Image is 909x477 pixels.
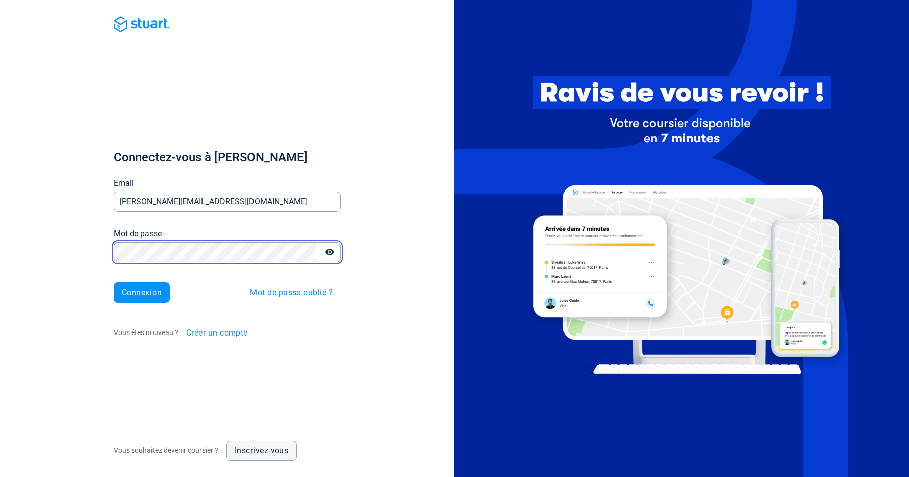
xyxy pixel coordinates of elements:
[186,329,248,337] span: Créer un compte
[178,323,256,343] button: Créer un compte
[242,282,341,303] button: Mot de passe oublié ?
[114,446,218,454] span: Vous souhaitez devenir coursier ?
[226,441,297,461] a: Inscrivez-vous
[114,228,162,240] label: Mot de passe
[122,289,162,297] span: Connexion
[250,289,333,297] span: Mot de passe oublié ?
[235,447,288,455] span: Inscrivez-vous
[114,328,178,337] span: Vous êtes nouveau ?
[114,16,170,32] img: Blue logo
[114,282,170,303] button: Connexion
[114,177,134,189] label: Email
[114,149,341,165] h1: Connectez-vous à [PERSON_NAME]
